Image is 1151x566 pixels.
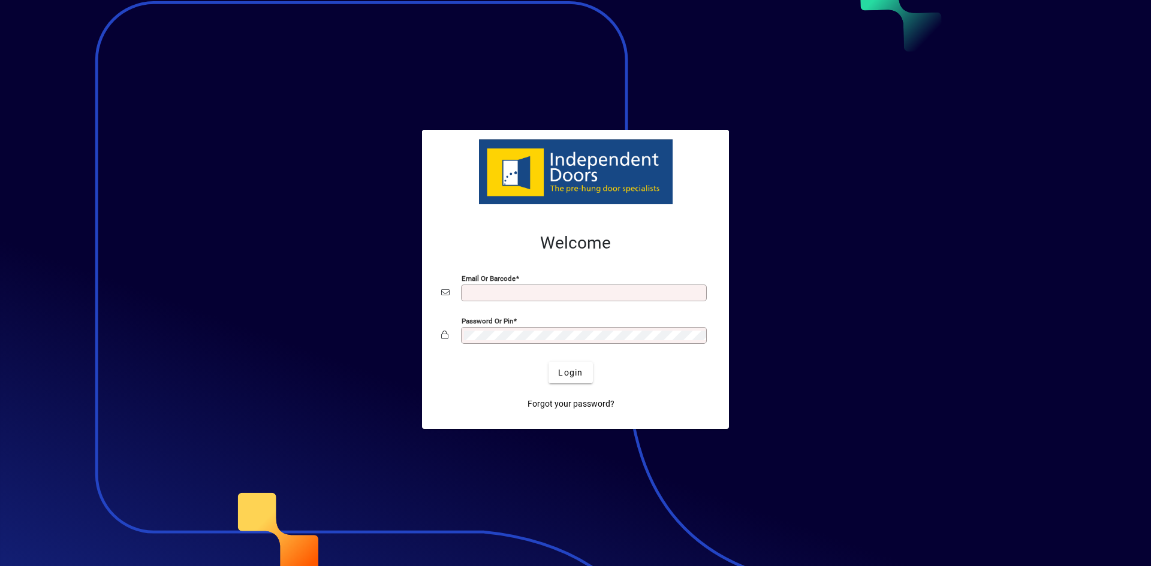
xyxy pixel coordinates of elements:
button: Login [549,362,592,383]
span: Login [558,367,583,379]
span: Forgot your password? [528,398,614,410]
mat-label: Email or Barcode [462,274,516,283]
mat-label: Password or Pin [462,317,513,325]
h2: Welcome [441,233,710,253]
a: Forgot your password? [523,393,619,414]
